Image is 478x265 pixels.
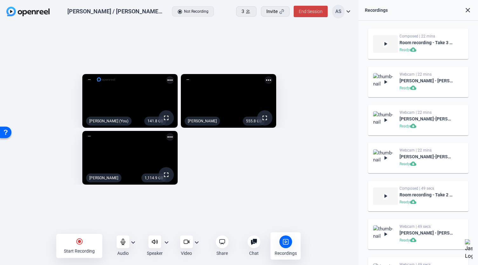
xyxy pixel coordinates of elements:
div: Start Recording [64,248,95,254]
mat-icon: more_horiz [265,76,272,84]
mat-icon: play_arrow [382,155,389,161]
button: End Session [294,6,328,17]
div: 1,114.9 GB [141,173,166,182]
mat-icon: play_arrow [382,79,389,85]
div: 141.8 GB [144,117,166,126]
span: 3 [242,8,244,15]
mat-icon: play_arrow [382,193,389,199]
mat-icon: cloud_download [410,123,418,130]
div: Webcam | 49 secs [399,224,454,229]
div: [PERSON_NAME] [86,173,121,182]
div: [PERSON_NAME] [185,117,220,126]
div: [PERSON_NAME] / [PERSON_NAME] Podcast Conversation [67,8,163,15]
img: thumb-nail [373,111,398,129]
button: Invite [261,6,290,17]
div: Share [216,250,228,256]
div: Ready [399,123,454,130]
mat-icon: fullscreen [162,171,170,179]
mat-icon: fullscreen [162,114,170,122]
div: Recordings [275,250,297,256]
img: OpenReel logo [6,7,50,16]
img: thumb-nail [373,187,398,205]
div: AS [332,5,345,18]
div: Chat [249,250,259,256]
span: End Session [299,9,323,14]
mat-icon: more_horiz [166,76,174,84]
div: Speaker [147,250,163,256]
div: Room recording - Take 3 - backup [399,39,454,46]
mat-icon: cloud_download [410,85,418,92]
mat-icon: fullscreen [261,114,269,122]
mat-icon: more_horiz [166,133,174,141]
mat-icon: expand_more [163,239,170,246]
img: logo [96,76,116,83]
div: Ready [399,46,454,54]
mat-icon: expand_more [129,239,137,246]
mat-icon: play_arrow [382,117,389,123]
mat-icon: expand_more [345,8,352,15]
mat-icon: cloud_download [410,199,418,206]
mat-icon: expand_more [193,239,201,246]
div: [PERSON_NAME]-[PERSON_NAME] Podcast Conversation-1759338372434-webcam [399,153,454,160]
div: [PERSON_NAME] - [PERSON_NAME] Podcast Conversation-1759338372546-webcam [399,77,454,85]
div: Recordings [365,6,388,14]
img: thumb-nail [373,225,398,243]
div: 555.8 GB [243,117,265,126]
mat-icon: cloud_download [410,237,418,244]
div: Composed | 22 mins [399,34,454,39]
div: Ready [399,160,454,168]
div: [PERSON_NAME]-[PERSON_NAME] Podcast Conversation-1759338372515-webcam [399,115,454,123]
div: Ready [399,199,454,206]
div: Video [181,250,192,256]
div: Ready [399,85,454,92]
div: Webcam | 22 mins [399,110,454,115]
img: thumb-nail [373,73,398,91]
img: thumb-nail [373,149,398,167]
span: Invite [266,8,278,15]
div: Webcam | 22 mins [399,72,454,77]
div: Audio [117,250,129,256]
div: Room recording - Take 2 - backup [399,191,454,199]
button: 3 [236,6,256,17]
div: Composed | 49 secs [399,186,454,191]
mat-icon: close [464,6,472,14]
div: [PERSON_NAME] (You) [86,117,132,126]
div: Webcam | 22 mins [399,148,454,153]
mat-icon: cloud_download [410,160,418,168]
div: Ready [399,237,454,244]
img: thumb-nail [373,35,398,53]
mat-icon: play_arrow [382,41,389,47]
mat-icon: play_arrow [382,231,389,237]
mat-icon: radio_button_checked [76,238,83,245]
div: [PERSON_NAME] - [PERSON_NAME] Podcast Conversation-1759338297150-webcam [399,229,454,237]
mat-icon: cloud_download [410,46,418,54]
